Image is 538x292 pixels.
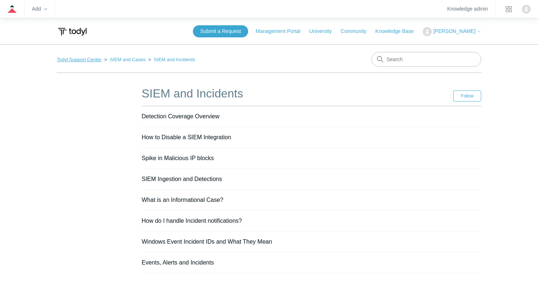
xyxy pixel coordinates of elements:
a: Knowledge admin [447,7,488,11]
a: How to Disable a SIEM Integration [142,134,231,140]
button: Follow Section [453,90,481,101]
a: Events, Alerts and Incidents [142,259,214,266]
a: How do I handle Incident notifications? [142,218,242,224]
a: University [309,27,339,35]
h1: SIEM and Incidents [142,85,453,102]
img: Todyl Support Center Help Center home page [57,25,88,38]
a: SIEM and Incidents [154,57,195,62]
a: SIEM Ingestion and Detections [142,176,222,182]
button: [PERSON_NAME] [423,27,481,36]
img: user avatar [522,5,531,14]
a: SIEM and Cases [110,57,146,62]
li: Todyl Support Center [57,57,103,62]
a: Todyl Support Center [57,57,101,62]
li: SIEM and Incidents [147,57,195,62]
input: Search [371,52,481,67]
span: [PERSON_NAME] [433,28,475,34]
a: Knowledge Base [376,27,421,35]
a: Spike in Malicious IP blocks [142,155,214,161]
a: Submit a Request [193,25,248,37]
zd-hc-trigger: Click your profile icon to open the profile menu [522,5,531,14]
a: Community [341,27,374,35]
zd-hc-trigger: Add [32,7,47,11]
a: Management Portal [256,27,308,35]
a: What is an Informational Case? [142,197,223,203]
a: Windows Event Incident IDs and What They Mean [142,239,272,245]
a: Detection Coverage Overview [142,113,220,119]
li: SIEM and Cases [103,57,147,62]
